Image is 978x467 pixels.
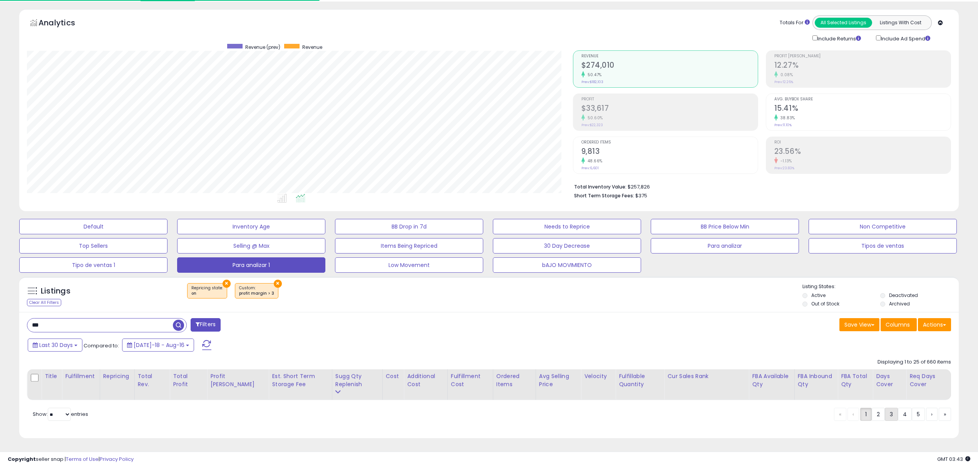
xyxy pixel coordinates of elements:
span: Custom: [239,285,274,297]
div: Include Ad Spend [870,34,943,43]
div: FBA Available Qty [752,372,791,389]
div: Days Cover [876,372,903,389]
button: Default [19,219,167,234]
span: Columns [886,321,910,329]
span: Profit [PERSON_NAME] [774,54,951,58]
div: Displaying 1 to 25 of 660 items [878,359,951,366]
button: Last 30 Days [28,339,82,352]
div: Req Days Cover [909,372,948,389]
small: 0.08% [778,72,793,78]
small: Prev: 12.26% [774,80,793,84]
a: 5 [912,408,925,421]
a: 4 [898,408,912,421]
small: Prev: $22,323 [581,123,603,127]
span: Revenue [581,54,758,58]
small: Prev: 6,601 [581,166,599,170]
div: Total Rev. [138,372,167,389]
button: bAJO MOVIMIENTO [493,257,641,273]
button: Para analizar [651,238,799,254]
span: Show: entries [33,410,88,418]
div: Velocity [584,372,612,380]
span: Ordered Items [581,140,758,145]
div: Fulfillment [65,372,96,380]
div: Est. Short Term Storage Fee [272,372,329,389]
div: Additional Cost [407,372,444,389]
button: Tipo de ventas 1 [19,257,167,273]
button: Para analizar 1 [177,257,325,273]
button: Inventory Age [177,219,325,234]
label: Out of Stock [811,300,839,307]
button: All Selected Listings [815,18,872,28]
span: Profit [581,97,758,102]
div: seller snap | | [8,456,134,463]
h2: $274,010 [581,61,758,71]
div: FBA Total Qty [841,372,869,389]
button: Selling @ Max [177,238,325,254]
button: × [223,280,231,288]
div: Repricing [103,372,131,380]
div: Include Returns [807,34,870,43]
span: ROI [774,140,951,145]
button: Needs to Reprice [493,219,641,234]
button: Save View [839,318,879,331]
div: Sugg Qty Replenish [335,372,379,389]
small: -1.13% [778,158,792,164]
span: $375 [635,192,647,199]
h2: 23.56% [774,147,951,157]
div: Totals For [780,19,810,27]
a: 3 [885,408,898,421]
span: › [931,410,933,418]
small: 50.47% [585,72,602,78]
div: Fulfillable Quantity [619,372,661,389]
h2: 15.41% [774,104,951,114]
div: Total Profit [173,372,204,389]
li: $257,826 [574,182,946,191]
small: Prev: 11.10% [774,123,792,127]
h5: Listings [41,286,70,297]
button: Columns [881,318,917,331]
b: Total Inventory Value: [574,183,626,190]
span: Revenue (prev) [245,44,280,50]
button: Items Being Repriced [335,238,483,254]
button: × [274,280,282,288]
small: 50.60% [585,115,603,121]
span: Last 30 Days [39,341,73,349]
button: Non Competitive [809,219,957,234]
a: Terms of Use [66,455,99,463]
button: [DATE]-18 - Aug-16 [122,339,194,352]
small: 38.83% [778,115,795,121]
h2: $33,617 [581,104,758,114]
label: Deactivated [889,292,918,299]
button: Top Sellers [19,238,167,254]
span: Compared to: [84,342,119,349]
div: Ordered Items [496,372,533,389]
button: Filters [191,318,221,332]
button: BB Price Below Min [651,219,799,234]
small: Prev: $182,103 [581,80,603,84]
div: profit margin > 3 [239,291,274,296]
span: Avg. Buybox Share [774,97,951,102]
div: FBA inbound Qty [798,372,835,389]
span: 2025-09-17 03:43 GMT [937,455,970,463]
small: 48.66% [585,158,603,164]
button: 30 Day Decrease [493,238,641,254]
div: Profit [PERSON_NAME] [210,372,265,389]
button: BB Drop in 7d [335,219,483,234]
button: Actions [918,318,951,331]
h2: 12.27% [774,61,951,71]
a: 2 [872,408,885,421]
div: Cost [386,372,401,380]
th: Please note that this number is a calculation based on your required days of coverage and your ve... [332,369,382,400]
p: Listing States: [802,283,959,290]
b: Short Term Storage Fees: [574,192,634,199]
h5: Analytics [39,17,90,30]
small: Prev: 23.83% [774,166,794,170]
button: Low Movement [335,257,483,273]
h2: 9,813 [581,147,758,157]
div: Clear All Filters [27,299,61,306]
a: 1 [860,408,872,421]
strong: Copyright [8,455,36,463]
a: Privacy Policy [100,455,134,463]
button: Tipos de ventas [809,238,957,254]
span: Repricing state : [191,285,223,297]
